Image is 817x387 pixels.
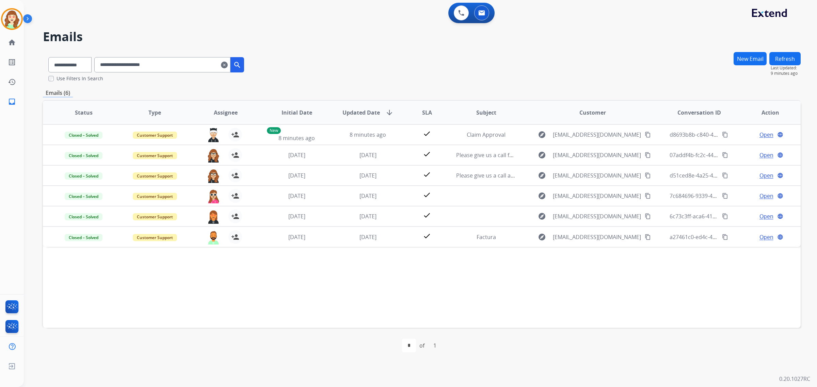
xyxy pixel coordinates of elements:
[423,211,431,219] mat-icon: check
[65,234,102,241] span: Closed – Solved
[231,131,239,139] mat-icon: person_add
[207,148,220,163] img: agent-avatar
[423,130,431,138] mat-icon: check
[288,213,305,220] span: [DATE]
[456,172,580,179] span: Please give us a call at your earliest convenience
[2,10,21,29] img: avatar
[777,213,783,219] mat-icon: language
[734,52,767,65] button: New Email
[207,209,220,224] img: agent-avatar
[777,172,783,179] mat-icon: language
[282,108,312,117] span: Initial Date
[670,192,772,200] span: 7c684696-9339-459c-808b-a370fbf742b0
[771,65,801,71] span: Last Updated:
[759,233,773,241] span: Open
[553,151,641,159] span: [EMAIL_ADDRESS][DOMAIN_NAME]
[267,127,281,134] p: New
[553,131,641,139] span: [EMAIL_ADDRESS][DOMAIN_NAME]
[231,192,239,200] mat-icon: person_add
[722,172,728,179] mat-icon: content_copy
[423,232,431,240] mat-icon: check
[553,171,641,180] span: [EMAIL_ADDRESS][DOMAIN_NAME]
[722,193,728,199] mat-icon: content_copy
[278,134,315,142] span: 8 minutes ago
[43,89,73,97] p: Emails (6)
[350,131,386,138] span: 8 minutes ago
[423,150,431,158] mat-icon: check
[553,212,641,220] span: [EMAIL_ADDRESS][DOMAIN_NAME]
[133,193,177,200] span: Customer Support
[148,108,161,117] span: Type
[538,131,546,139] mat-icon: explore
[233,61,241,69] mat-icon: search
[231,151,239,159] mat-icon: person_add
[207,189,220,203] img: agent-avatar
[65,132,102,139] span: Closed – Solved
[722,132,728,138] mat-icon: content_copy
[759,131,773,139] span: Open
[777,193,783,199] mat-icon: language
[133,132,177,139] span: Customer Support
[538,192,546,200] mat-icon: explore
[133,172,177,180] span: Customer Support
[65,172,102,180] span: Closed – Solved
[645,213,651,219] mat-icon: content_copy
[722,213,728,219] mat-icon: content_copy
[8,38,16,47] mat-icon: home
[342,108,380,117] span: Updated Date
[538,151,546,159] mat-icon: explore
[779,375,810,383] p: 0.20.1027RC
[467,131,506,138] span: Claim Approval
[677,108,721,117] span: Conversation ID
[477,233,496,241] span: Factura
[670,131,773,138] span: d8693b8b-c840-46f3-8947-fa107244237b
[759,171,773,180] span: Open
[221,61,228,69] mat-icon: clear
[553,233,641,241] span: [EMAIL_ADDRESS][DOMAIN_NAME]
[133,152,177,159] span: Customer Support
[645,152,651,158] mat-icon: content_copy
[359,151,377,159] span: [DATE]
[538,233,546,241] mat-icon: explore
[207,128,220,142] img: agent-avatar
[423,170,431,179] mat-icon: check
[231,212,239,220] mat-icon: person_add
[8,78,16,86] mat-icon: history
[214,108,238,117] span: Assignee
[777,152,783,158] mat-icon: language
[670,233,774,241] span: a27461c0-ed4c-4994-8546-df5d3c5d7d04
[231,233,239,241] mat-icon: person_add
[769,52,801,65] button: Refresh
[730,101,801,124] th: Action
[645,172,651,179] mat-icon: content_copy
[553,192,641,200] span: [EMAIL_ADDRESS][DOMAIN_NAME]
[8,98,16,106] mat-icon: inbox
[65,213,102,220] span: Closed – Solved
[722,152,728,158] mat-icon: content_copy
[207,169,220,183] img: agent-avatar
[359,213,377,220] span: [DATE]
[359,192,377,200] span: [DATE]
[722,234,728,240] mat-icon: content_copy
[288,151,305,159] span: [DATE]
[538,212,546,220] mat-icon: explore
[538,171,546,180] mat-icon: explore
[670,172,772,179] span: d51ced8e-4a25-4460-8ef7-8cd23d17fa80
[456,151,574,159] span: Please give us a call for a clarification on claim
[207,230,220,245] img: agent-avatar
[65,152,102,159] span: Closed – Solved
[645,132,651,138] mat-icon: content_copy
[43,30,801,44] h2: Emails
[8,58,16,66] mat-icon: list_alt
[423,191,431,199] mat-icon: check
[777,132,783,138] mat-icon: language
[422,108,432,117] span: SLA
[133,234,177,241] span: Customer Support
[428,339,442,352] div: 1
[65,193,102,200] span: Closed – Solved
[359,172,377,179] span: [DATE]
[777,234,783,240] mat-icon: language
[759,151,773,159] span: Open
[75,108,93,117] span: Status
[645,234,651,240] mat-icon: content_copy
